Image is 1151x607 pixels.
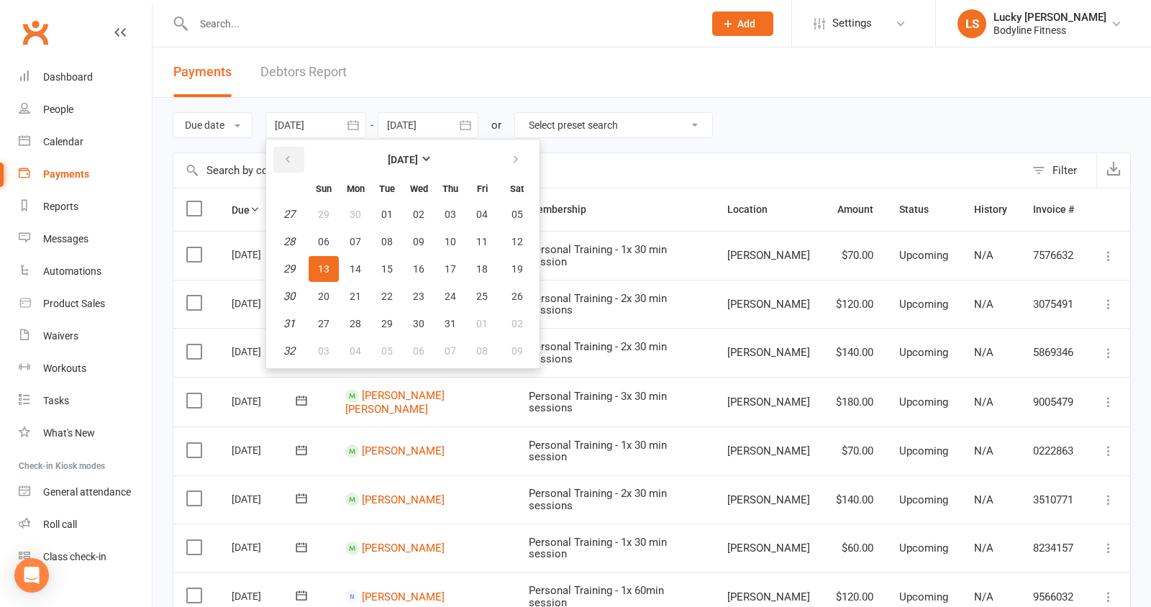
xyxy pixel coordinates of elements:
[477,183,488,194] small: Friday
[499,229,535,255] button: 12
[823,231,886,280] td: $70.00
[19,158,152,191] a: Payments
[435,256,465,282] button: 17
[1025,153,1096,188] button: Filter
[499,283,535,309] button: 26
[445,263,456,275] span: 17
[974,542,993,554] span: N/A
[476,345,488,357] span: 08
[318,345,329,357] span: 03
[1020,377,1087,426] td: 9005479
[372,229,402,255] button: 08
[899,590,948,603] span: Upcoming
[510,183,524,194] small: Saturday
[467,256,497,282] button: 18
[499,201,535,227] button: 05
[43,104,73,115] div: People
[43,519,77,530] div: Roll call
[1052,162,1077,179] div: Filter
[410,183,428,194] small: Wednesday
[511,345,523,357] span: 09
[362,590,445,603] a: [PERSON_NAME]
[714,475,823,524] td: [PERSON_NAME]
[283,344,295,357] em: 32
[832,7,872,40] span: Settings
[1020,231,1087,280] td: 7576632
[737,18,755,29] span: Add
[899,396,948,409] span: Upcoming
[404,283,434,309] button: 23
[529,536,667,561] span: Personal Training - 1x 30 min session
[974,249,993,262] span: N/A
[283,263,295,275] em: 29
[350,318,361,329] span: 28
[43,362,86,374] div: Workouts
[823,475,886,524] td: $140.00
[14,558,49,593] div: Open Intercom Messenger
[372,311,402,337] button: 29
[19,288,152,320] a: Product Sales
[219,188,332,231] th: Due
[43,233,88,245] div: Messages
[435,201,465,227] button: 03
[283,235,295,248] em: 28
[886,188,961,231] th: Status
[823,377,886,426] td: $180.00
[43,395,69,406] div: Tasks
[372,338,402,364] button: 05
[435,229,465,255] button: 10
[445,236,456,247] span: 10
[714,426,823,475] td: [PERSON_NAME]
[232,439,298,461] div: [DATE]
[476,236,488,247] span: 11
[467,229,497,255] button: 11
[823,280,886,329] td: $120.00
[232,340,298,362] div: [DATE]
[189,14,693,34] input: Search...
[43,136,83,147] div: Calendar
[467,338,497,364] button: 08
[511,209,523,220] span: 05
[413,345,424,357] span: 06
[19,417,152,449] a: What's New
[173,64,232,79] span: Payments
[974,493,993,506] span: N/A
[362,444,445,457] a: [PERSON_NAME]
[467,283,497,309] button: 25
[362,542,445,554] a: [PERSON_NAME]
[476,209,488,220] span: 04
[381,263,393,275] span: 15
[445,318,456,329] span: 31
[43,551,106,562] div: Class check-in
[413,318,424,329] span: 30
[43,265,101,277] div: Automations
[404,229,434,255] button: 09
[1020,524,1087,572] td: 8234157
[404,311,434,337] button: 30
[714,231,823,280] td: [PERSON_NAME]
[435,283,465,309] button: 24
[499,338,535,364] button: 09
[712,12,773,36] button: Add
[318,263,329,275] span: 13
[404,256,434,282] button: 16
[340,283,370,309] button: 21
[309,283,339,309] button: 20
[1020,426,1087,475] td: 0222863
[350,209,361,220] span: 30
[173,47,232,97] button: Payments
[442,183,458,194] small: Thursday
[19,93,152,126] a: People
[381,291,393,302] span: 22
[491,117,501,134] div: or
[232,243,298,265] div: [DATE]
[318,209,329,220] span: 29
[309,229,339,255] button: 06
[309,201,339,227] button: 29
[232,390,298,412] div: [DATE]
[19,508,152,541] a: Roll call
[714,188,823,231] th: Location
[974,444,993,457] span: N/A
[476,291,488,302] span: 25
[445,345,456,357] span: 07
